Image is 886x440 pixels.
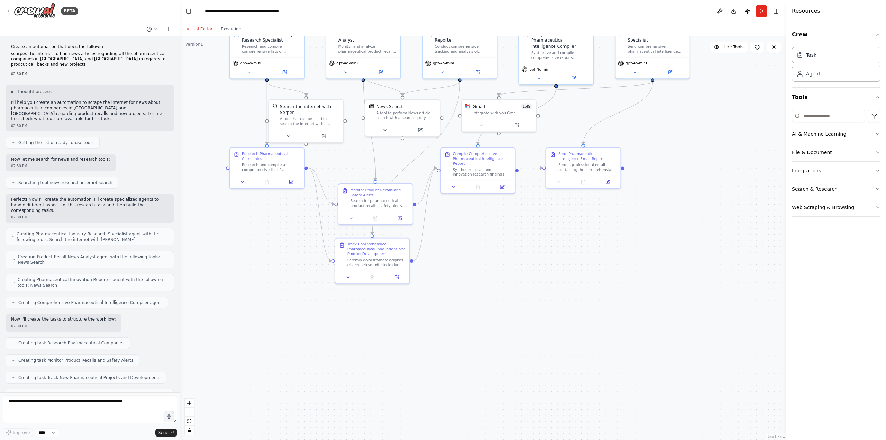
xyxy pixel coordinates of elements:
[597,178,618,186] button: Open in side panel
[557,75,591,82] button: Open in side panel
[18,375,160,380] span: Creating task Track New Pharmaceutical Projects and Developments
[422,27,498,79] div: Pharmaceutical Innovation ReporterConduct comprehensive tracking and analysis of pharmaceutical i...
[17,231,168,242] span: Creating Pharmaceutical Industry Research Specialist agent with the following tools: Search the i...
[338,44,397,54] div: Monitor and analyze pharmaceutical product recalls and safety alerts from Australian and New Zeal...
[571,178,596,186] button: No output available
[308,165,332,264] g: Edge from a324845b-8053-435f-8356-1e6a5bff1c3f to f0fc43f1-91ae-4c45-999b-03b56fb01c41
[792,107,880,222] div: Tools
[710,42,748,53] button: Hide Tools
[792,180,880,198] button: Search & Research
[242,31,300,43] div: Pharmaceutical Industry Research Specialist
[518,27,594,85] div: Comprehensive Pharmaceutical Intelligence CompilerSynthesize and compile comprehensive reports co...
[347,242,406,257] div: Track Comprehensive Pharmaceutical Innovations and Product Development
[308,165,335,207] g: Edge from a324845b-8053-435f-8356-1e6a5bff1c3f to 5195e6bd-f95a-4996-93c1-f9ec04a12d29
[326,27,401,79] div: Product Recall News AnalystMonitor and analyze pharmaceutical product recalls and safety alerts f...
[11,215,169,220] div: 02:30 PM
[376,110,436,120] div: A tool to perform News article search with a search_query.
[792,125,880,143] button: AI & Machine Learning
[453,167,511,177] div: Synthesize recall and innovation research findings from the **previous month** into a comprehensi...
[242,44,300,54] div: Research and compile comprehensive lists of pharmaceutical companies in [GEOGRAPHIC_DATA] and [GE...
[3,428,33,437] button: Improve
[264,82,309,96] g: Edge from 8513d56b-9ff7-4d75-9f61-5e0b7ac68983 to 958cb9d6-d92f-490b-8154-1df8c0fceeba
[185,408,194,417] button: zoom out
[492,183,513,190] button: Open in side panel
[14,3,55,19] img: Logo
[653,69,687,76] button: Open in side panel
[433,61,454,66] span: gpt-4o-mini
[240,61,261,66] span: gpt-4o-mini
[465,183,491,190] button: No output available
[531,50,590,60] div: Synthesize and compile comprehensive reports combining company profiles, product recalls, and new...
[182,25,217,33] button: Visual Editor
[185,426,194,435] button: toggle interactivity
[338,183,413,225] div: Monitor Product Recalls and Safety AlertsSearch for pharmaceutical product recalls, safety alerts...
[185,399,194,408] button: zoom in
[465,104,470,108] img: Gmail
[268,69,301,76] button: Open in side panel
[217,25,245,33] button: Execution
[11,157,110,162] p: Now let me search for news and research tools:
[615,27,690,79] div: Email Communication SpecialistSend comprehensive pharmaceutical intelligence reports via email to...
[347,258,406,267] div: Loremip dolorsitametc adipisci el seddoeiusmodte incididuntu, lab etdolor magnaaliqua, eni admini...
[363,215,388,222] button: No output available
[307,133,341,140] button: Open in side panel
[336,61,358,66] span: gpt-4o-mini
[11,317,116,322] p: Now I'll create the tasks to structure the workflow:
[254,178,280,186] button: No output available
[792,143,880,161] button: File & Document
[269,99,344,143] div: SerperDevToolSearch the internet with SerperA tool that can be used to search the internet with a...
[771,6,781,16] button: Hide right sidebar
[461,99,537,132] div: GmailGmail1of9Integrate with you Gmail
[806,52,816,59] div: Task
[360,76,406,96] g: Edge from 8cc9f46c-b31a-4795-b973-a24d8bde6b63 to 1e0f824a-0679-4912-a28f-d78f534326b4
[496,82,656,96] g: Edge from 3d4cfea5-f236-4ad8-8be7-ca8bd3e6384f to 045c694e-d3f7-40dc-877b-f7c0ac3262f5
[580,82,656,144] g: Edge from 3d4cfea5-f236-4ad8-8be7-ca8bd3e6384f to 4415bf18-ea60-4578-8135-14a8190bcb27
[18,140,94,145] span: Getting the list of ready-to-use tools
[273,104,278,108] img: SerperDevTool
[11,51,169,68] li: scarpes the internet to find news articles regarding all the pharmaceutical companies in [GEOGRAP...
[158,430,169,435] span: Send
[280,117,340,126] div: A tool that can be used to search the internet with a search_query. Supports different search typ...
[499,122,533,129] button: Open in side panel
[11,123,169,128] div: 02:30 PM
[11,89,14,95] span: ▶
[11,324,116,329] div: 02:30 PM
[205,8,283,15] nav: breadcrumb
[546,147,621,189] div: Send Pharmaceutical Intelligence Email ReportSend a professional email containing the comprehensi...
[435,44,493,54] div: Conduct comprehensive tracking and analysis of pharmaceutical innovations, R&D developments, clin...
[11,163,110,169] div: 02:30 PM
[360,273,385,281] button: No output available
[792,198,880,216] button: Web Scraping & Browsing
[264,82,270,144] g: Edge from 8513d56b-9ff7-4d75-9f61-5e0b7ac68983 to a324845b-8053-435f-8356-1e6a5bff1c3f
[281,178,302,186] button: Open in side panel
[403,127,437,134] button: Open in side panel
[18,358,133,363] span: Creating task Monitor Product Recalls and Safety Alerts
[11,197,169,213] p: Perfect! Now I'll create the automation. I'll create specialized agents to handle different aspec...
[350,188,409,197] div: Monitor Product Recalls and Safety Alerts
[155,429,177,437] button: Send
[18,180,112,186] span: Searching tool news research internet search
[242,152,300,161] div: Research Pharmaceutical Companies
[163,25,174,33] button: Start a new chat
[399,82,463,96] g: Edge from 2db27b1e-4f90-4066-a590-93e572684005 to 1e0f824a-0679-4912-a28f-d78f534326b4
[308,165,437,171] g: Edge from a324845b-8053-435f-8356-1e6a5bff1c3f to ddcaa953-ccf0-43fa-98a7-081b4867b0d8
[460,69,494,76] button: Open in side panel
[413,165,437,264] g: Edge from f0fc43f1-91ae-4c45-999b-03b56fb01c41 to ddcaa953-ccf0-43fa-98a7-081b4867b0d8
[11,100,169,122] p: I'll help you create an automation to scrape the internet for news about pharmaceutical companies...
[473,110,532,115] div: Integrate with you Gmail
[792,162,880,180] button: Integrations
[18,300,162,305] span: Creating Comprehensive Pharmaceutical Intelligence Compiler agent
[18,254,168,265] span: Creating Product Recall News Analyst agent with the following tools: News Search
[13,430,30,435] span: Improve
[627,44,686,54] div: Send comprehensive pharmaceutical intelligence reports via email to {email} with clear, professio...
[11,71,169,77] div: 02:30 PM
[435,31,493,43] div: Pharmaceutical Innovation Reporter
[185,417,194,426] button: fit view
[365,99,440,137] div: SerplyNewsSearchToolNews SearchA tool to perform News article search with a search_query.
[521,104,532,109] span: Number of enabled actions
[185,42,203,47] div: Version 1
[229,147,305,189] div: Research Pharmaceutical CompaniesResearch and compile a comprehensive list of pharmaceutical comp...
[626,61,647,66] span: gpt-4o-mini
[144,25,160,33] button: Switch to previous chat
[229,27,305,79] div: Pharmaceutical Industry Research SpecialistResearch and compile comprehensive lists of pharmaceut...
